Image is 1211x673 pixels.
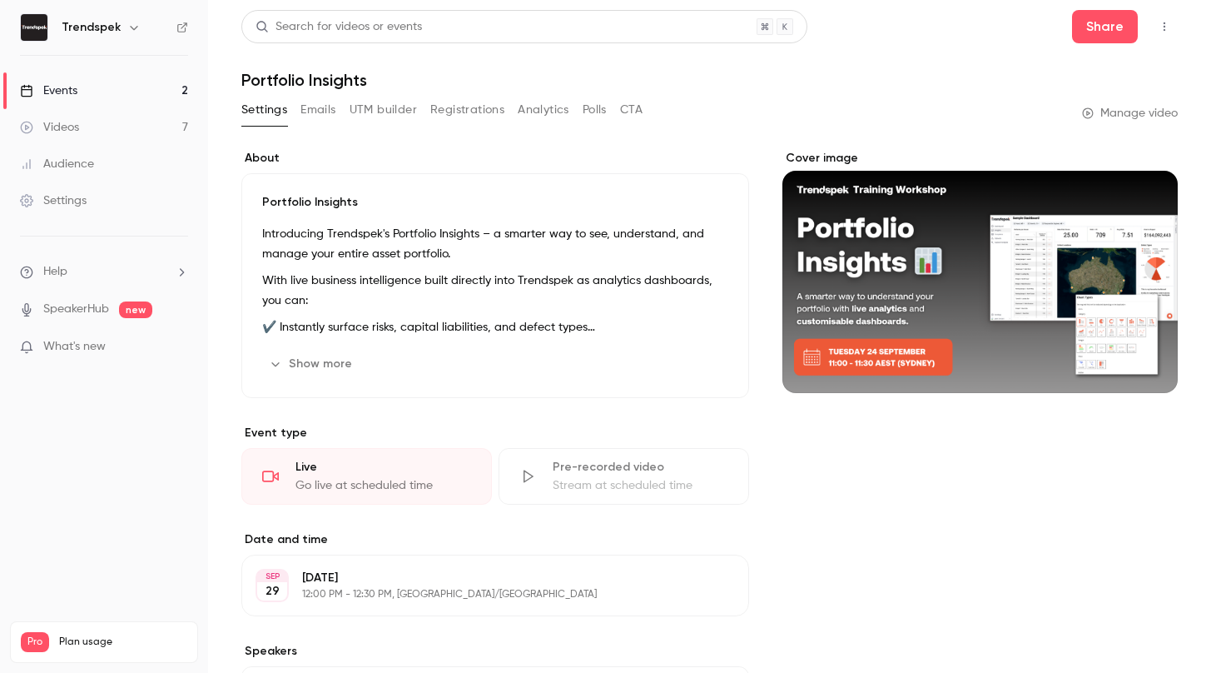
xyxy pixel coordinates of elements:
div: Search for videos or events [256,18,422,36]
h1: Portfolio Insights [241,70,1178,90]
li: help-dropdown-opener [20,263,188,281]
a: SpeakerHub [43,301,109,318]
div: Settings [20,192,87,209]
p: ✔️ Instantly surface risks, capital liabilities, and defect types [262,317,728,337]
div: Live [295,459,471,476]
h6: Trendspek [62,19,121,36]
p: Event type [241,425,749,441]
button: Show more [262,351,362,377]
label: About [241,150,749,167]
a: Manage video [1082,105,1178,122]
div: Videos [20,119,79,136]
section: Cover image [782,150,1178,393]
div: Go live at scheduled time [295,477,471,494]
p: With live business intelligence built directly into Trendspek as analytics dashboards, you can: [262,271,728,311]
div: Events [20,82,77,99]
span: Help [43,263,67,281]
button: UTM builder [350,97,417,123]
p: [DATE] [302,570,661,586]
div: LiveGo live at scheduled time [241,448,492,505]
img: Trendspek [21,14,47,41]
span: Plan usage [59,636,187,649]
button: Registrations [430,97,504,123]
span: Pro [21,632,49,652]
div: Pre-recorded video [553,459,728,476]
label: Date and time [241,531,749,548]
button: Polls [583,97,607,123]
label: Speakers [241,643,749,660]
div: Stream at scheduled time [553,477,728,494]
button: Analytics [518,97,569,123]
p: Portfolio Insights [262,194,728,211]
div: SEP [257,571,287,582]
p: 12:00 PM - 12:30 PM, [GEOGRAPHIC_DATA]/[GEOGRAPHIC_DATA] [302,588,661,601]
iframe: Noticeable Trigger [168,340,188,355]
div: Pre-recorded videoStream at scheduled time [499,448,749,505]
span: What's new [43,338,106,356]
label: Cover image [782,150,1178,167]
button: Share [1072,10,1138,43]
span: new [119,302,152,318]
div: Audience [20,156,94,172]
button: CTA [620,97,643,123]
button: Emails [300,97,335,123]
button: Settings [241,97,287,123]
p: 29 [266,583,280,600]
p: Introducing Trendspek's Portfolio Insights – a smarter way to see, understand, and manage your en... [262,224,728,264]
